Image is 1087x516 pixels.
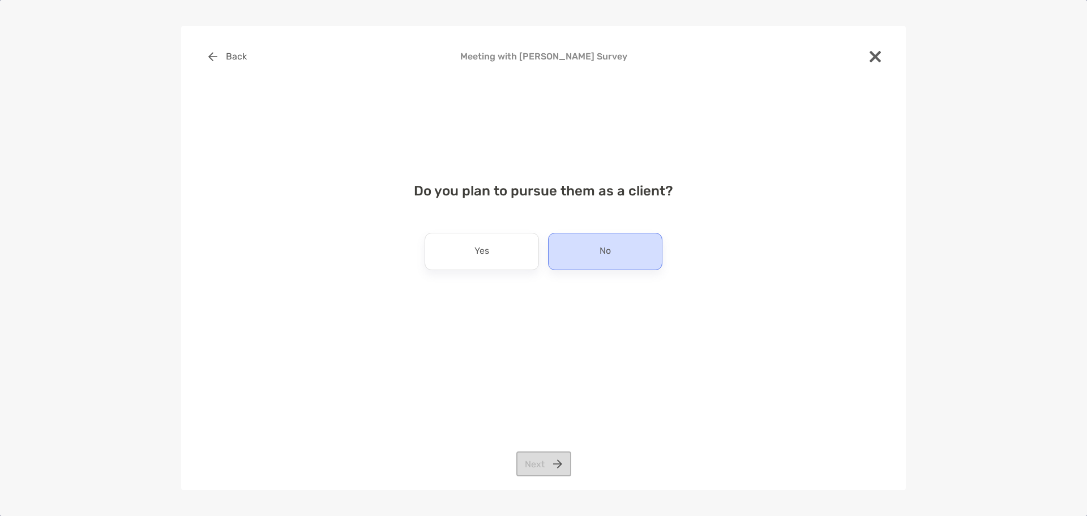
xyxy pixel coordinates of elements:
h4: Do you plan to pursue them as a client? [199,183,888,199]
p: No [600,242,611,261]
img: button icon [208,52,217,61]
button: Back [199,44,255,69]
h4: Meeting with [PERSON_NAME] Survey [199,51,888,62]
p: Yes [474,242,489,261]
img: close modal [870,51,881,62]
